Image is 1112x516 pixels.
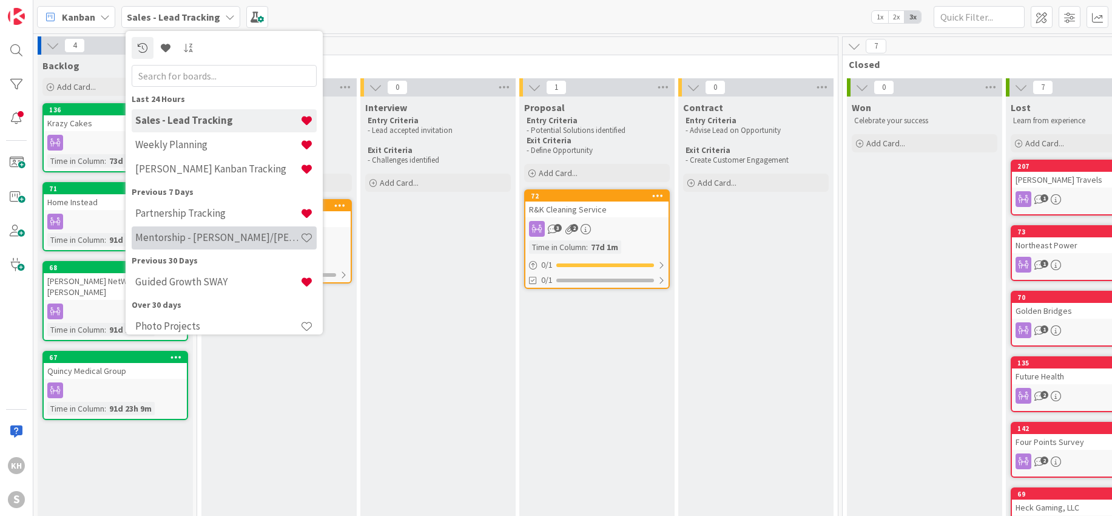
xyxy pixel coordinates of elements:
p: - Lead accepted invitation [368,126,508,135]
span: Won [852,101,871,114]
div: S [8,491,25,508]
span: : [104,154,106,168]
div: 91d 23h 7m [106,233,155,246]
div: Previous 30 Days [132,254,317,267]
span: Add Card... [539,168,578,178]
div: 71 [49,185,187,193]
strong: Exit Criteria [686,145,730,155]
img: Visit kanbanzone.com [8,8,25,25]
span: Interview [365,101,407,114]
div: Time in Column [47,402,104,415]
span: : [586,240,588,254]
h4: Partnership Tracking [135,207,300,219]
div: 68[PERSON_NAME] NetWorks, Inc. - [PERSON_NAME] [44,262,187,300]
span: 2 [570,224,578,232]
span: 3 [554,224,562,232]
div: 136Krazy Cakes [44,104,187,131]
span: Add Card... [1025,138,1064,149]
h4: Guided Growth SWAY [135,276,300,288]
input: Quick Filter... [934,6,1025,28]
span: Proposal [524,101,565,114]
div: Time in Column [47,233,104,246]
strong: Exit Criteria [368,145,413,155]
span: : [104,323,106,336]
div: Krazy Cakes [44,115,187,131]
div: 67 [49,353,187,362]
span: Backlog [42,59,79,72]
div: Quincy Medical Group [44,363,187,379]
span: 3x [905,11,921,23]
span: 7 [1033,80,1053,95]
span: 0 [705,80,726,95]
h4: Sales - Lead Tracking [135,114,300,126]
div: 136 [49,106,187,114]
div: 67Quincy Medical Group [44,352,187,379]
p: - Potential Solutions identified [527,126,667,135]
div: 68 [49,263,187,272]
div: 72 [525,191,669,202]
a: 67Quincy Medical GroupTime in Column:91d 23h 9m [42,351,188,420]
h4: [PERSON_NAME] Kanban Tracking [135,163,300,175]
p: - Define Opportunity [527,146,667,155]
div: 91d 23h 9m [106,402,155,415]
span: 2 [1040,391,1048,399]
div: Time in Column [47,323,104,336]
a: 72R&K Cleaning ServiceTime in Column:77d 1m0/10/1 [524,189,670,289]
span: 4 [64,38,85,53]
p: - Create Customer Engagement [686,155,826,165]
span: 2x [888,11,905,23]
div: 68 [44,262,187,273]
div: 73d 23h 6m [106,154,155,168]
span: Open [203,58,823,70]
div: Last 24 Hours [132,93,317,106]
span: 0 [874,80,894,95]
a: 68[PERSON_NAME] NetWorks, Inc. - [PERSON_NAME]Time in Column:91d 23h 8m [42,261,188,341]
h4: Weekly Planning [135,138,300,151]
div: 91d 23h 8m [106,323,155,336]
span: Lost [1011,101,1031,114]
div: [PERSON_NAME] NetWorks, Inc. - [PERSON_NAME] [44,273,187,300]
p: Celebrate your success [854,116,995,126]
span: 7 [866,39,886,53]
span: Add Card... [698,177,736,188]
div: Time in Column [47,154,104,168]
div: 67 [44,352,187,363]
span: 0 [387,80,408,95]
a: 71Home InsteadTime in Column:91d 23h 7m [42,182,188,251]
span: Add Card... [866,138,905,149]
h4: Photo Projects [135,320,300,332]
a: 136Krazy CakesTime in Column:73d 23h 6m [42,103,188,172]
span: 1 [546,80,567,95]
div: KH [8,457,25,474]
span: 1x [872,11,888,23]
strong: Entry Criteria [368,115,419,126]
span: 2 [1040,457,1048,464]
div: Previous 7 Days [132,186,317,199]
span: Kanban [62,10,95,24]
div: 0/1 [525,257,669,273]
span: : [104,233,106,246]
div: Time in Column [529,240,586,254]
input: Search for boards... [132,65,317,87]
h4: Mentorship - [PERSON_NAME]/[PERSON_NAME] [135,231,300,243]
div: 72R&K Cleaning Service [525,191,669,217]
p: - Challenges identified [368,155,508,165]
span: 1 [1040,260,1048,268]
strong: Entry Criteria [527,115,578,126]
div: 72 [531,192,669,200]
strong: Entry Criteria [686,115,736,126]
strong: Exit Criteria [527,135,571,146]
b: Sales - Lead Tracking [127,11,220,23]
span: Add Card... [380,177,419,188]
div: 77d 1m [588,240,621,254]
span: 0 / 1 [541,259,553,271]
span: : [104,402,106,415]
span: 0/1 [541,274,553,287]
span: Contract [683,101,723,114]
div: 71 [44,183,187,194]
span: Add Card... [57,81,96,92]
span: 1 [1040,325,1048,333]
div: Over 30 days [132,299,317,311]
span: 1 [1040,194,1048,202]
div: 136 [44,104,187,115]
